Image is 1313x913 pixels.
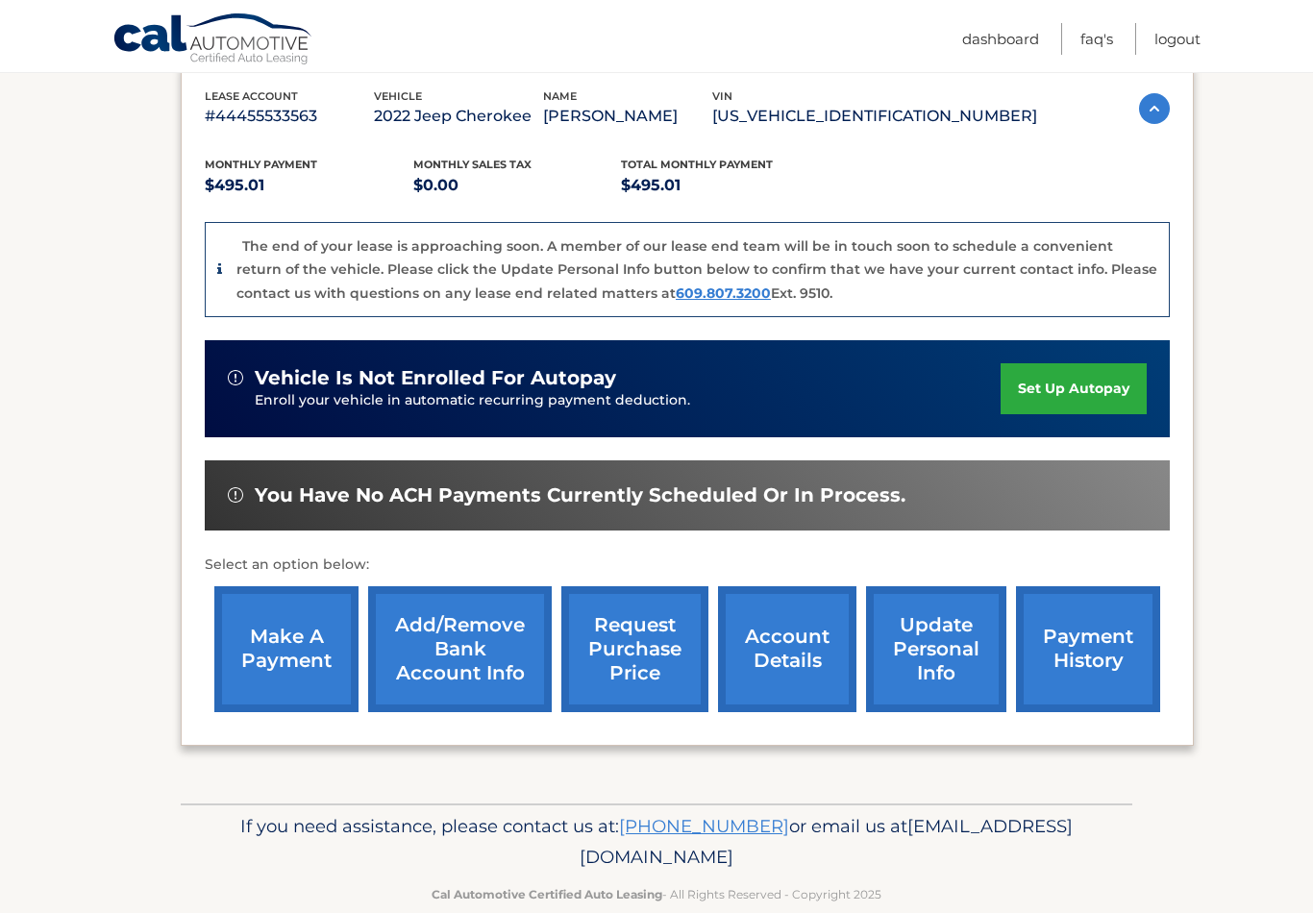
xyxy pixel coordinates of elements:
span: vin [712,89,732,103]
p: [PERSON_NAME] [543,103,712,130]
a: Cal Automotive [112,12,314,68]
span: You have no ACH payments currently scheduled or in process. [255,483,905,507]
p: The end of your lease is approaching soon. A member of our lease end team will be in touch soon t... [236,237,1157,302]
img: alert-white.svg [228,487,243,503]
a: update personal info [866,586,1006,712]
a: [PHONE_NUMBER] [619,815,789,837]
p: Enroll your vehicle in automatic recurring payment deduction. [255,390,1001,411]
p: $495.01 [621,172,830,199]
a: make a payment [214,586,359,712]
p: $495.01 [205,172,413,199]
img: accordion-active.svg [1139,93,1170,124]
a: payment history [1016,586,1160,712]
strong: Cal Automotive Certified Auto Leasing [432,887,662,901]
p: Select an option below: [205,554,1170,577]
img: alert-white.svg [228,370,243,385]
p: 2022 Jeep Cherokee [374,103,543,130]
span: vehicle is not enrolled for autopay [255,366,616,390]
a: Dashboard [962,23,1039,55]
span: Monthly sales Tax [413,158,532,171]
p: [US_VEHICLE_IDENTIFICATION_NUMBER] [712,103,1037,130]
span: vehicle [374,89,422,103]
a: set up autopay [1001,363,1147,414]
a: account details [718,586,856,712]
p: $0.00 [413,172,622,199]
a: 609.807.3200 [676,284,771,302]
span: Total Monthly Payment [621,158,773,171]
p: If you need assistance, please contact us at: or email us at [193,811,1120,873]
a: FAQ's [1080,23,1113,55]
p: #44455533563 [205,103,374,130]
a: Add/Remove bank account info [368,586,552,712]
a: Logout [1154,23,1201,55]
span: Monthly Payment [205,158,317,171]
p: - All Rights Reserved - Copyright 2025 [193,884,1120,904]
span: lease account [205,89,298,103]
span: name [543,89,577,103]
a: request purchase price [561,586,708,712]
